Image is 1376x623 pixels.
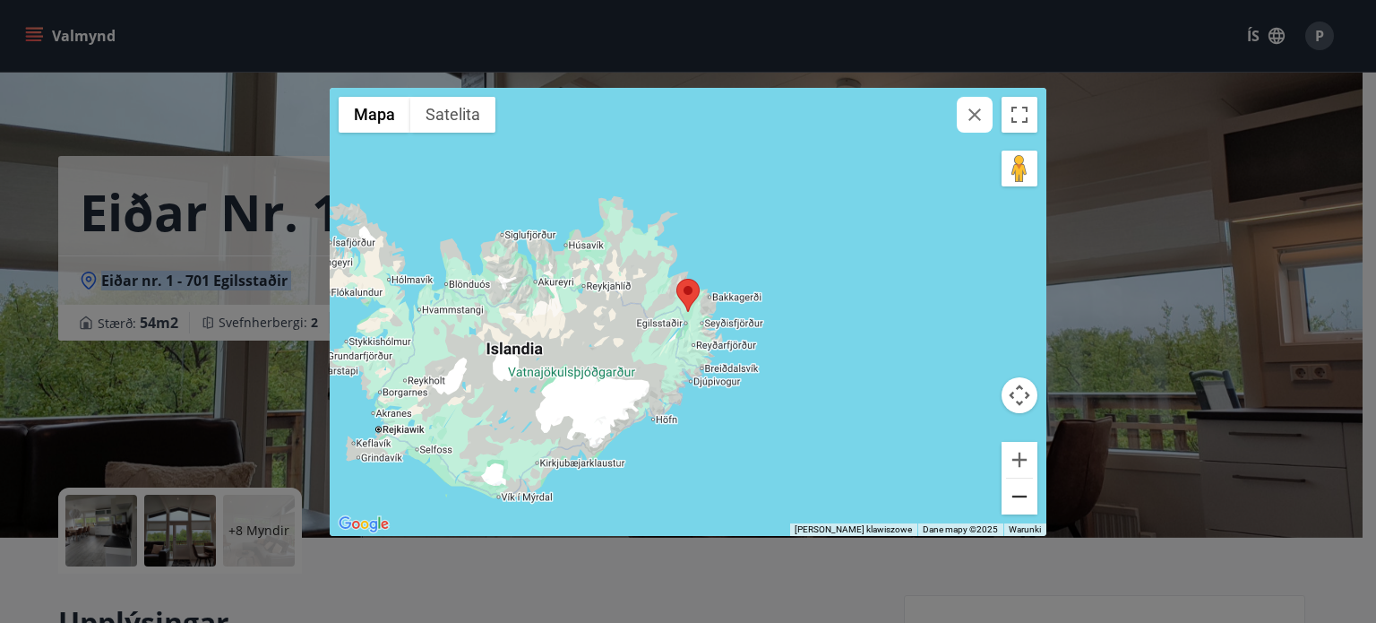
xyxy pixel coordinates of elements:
[795,523,912,536] button: Skróty klawiszowe
[334,513,393,536] a: Pokaż ten obszar w Mapach Google (otwiera się w nowym oknie)
[1002,151,1037,186] button: Przeciągnij Pegmana na mapę, by otworzyć widok Street View
[1002,377,1037,413] button: Sterowanie kamerą na mapie
[334,513,393,536] img: Google
[410,97,495,133] button: Pokaż zdjęcia satelitarne
[923,524,998,534] span: Dane mapy ©2025
[339,97,410,133] button: Pokaż mapę ulic
[1002,479,1037,515] button: Pomniejsz
[1002,97,1037,133] button: Włącz widok pełnoekranowy
[1009,524,1041,534] a: Warunki
[1002,442,1037,478] button: Powiększ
